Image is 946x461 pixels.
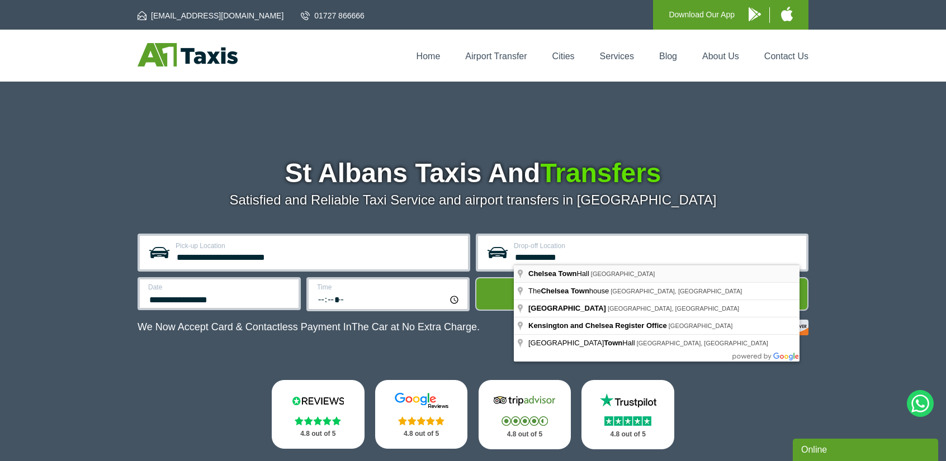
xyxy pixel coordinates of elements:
[528,321,667,330] span: Kensington and Chelsea Register Office
[702,51,739,61] a: About Us
[793,436,940,461] iframe: chat widget
[388,392,455,409] img: Google
[669,322,733,329] span: [GEOGRAPHIC_DATA]
[138,43,238,66] img: A1 Taxis St Albans LTD
[604,416,651,426] img: Stars
[417,51,441,61] a: Home
[611,288,742,294] span: [GEOGRAPHIC_DATA], [GEOGRAPHIC_DATA]
[502,416,548,426] img: Stars
[528,304,606,312] span: [GEOGRAPHIC_DATA]
[285,392,352,409] img: Reviews.io
[398,416,444,425] img: Stars
[540,158,661,188] span: Transfers
[541,287,589,295] span: Chelsea Town
[552,51,575,61] a: Cities
[352,321,480,332] span: The Car at No Extra Charge.
[375,380,468,449] a: Google Stars 4.8 out of 5
[764,51,808,61] a: Contact Us
[138,321,480,333] p: We Now Accept Card & Contactless Payment In
[594,427,662,441] p: 4.8 out of 5
[528,339,637,347] span: [GEOGRAPHIC_DATA] Hall
[608,305,739,312] span: [GEOGRAPHIC_DATA], [GEOGRAPHIC_DATA]
[491,427,559,441] p: 4.8 out of 5
[591,270,655,277] span: [GEOGRAPHIC_DATA]
[669,8,735,22] p: Download Our App
[528,269,576,278] span: Chelsea Town
[581,380,674,449] a: Trustpilot Stars 4.8 out of 5
[176,243,461,249] label: Pick-up Location
[514,243,800,249] label: Drop-off Location
[781,7,793,21] img: A1 Taxis iPhone App
[138,192,808,208] p: Satisfied and Reliable Taxi Service and airport transfers in [GEOGRAPHIC_DATA]
[637,340,768,346] span: [GEOGRAPHIC_DATA], [GEOGRAPHIC_DATA]
[491,392,558,409] img: Tripadvisor
[301,10,365,21] a: 01727 866666
[387,427,456,441] p: 4.8 out of 5
[317,284,461,291] label: Time
[749,7,761,21] img: A1 Taxis Android App
[475,277,808,311] button: Get Quote
[465,51,527,61] a: Airport Transfer
[138,160,808,187] h1: St Albans Taxis And
[594,392,661,409] img: Trustpilot
[659,51,677,61] a: Blog
[600,51,634,61] a: Services
[295,416,341,425] img: Stars
[528,287,611,295] span: The house
[284,427,352,441] p: 4.8 out of 5
[272,380,365,449] a: Reviews.io Stars 4.8 out of 5
[479,380,571,449] a: Tripadvisor Stars 4.8 out of 5
[604,339,622,347] span: Town
[148,284,292,291] label: Date
[138,10,283,21] a: [EMAIL_ADDRESS][DOMAIN_NAME]
[528,269,591,278] span: Hall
